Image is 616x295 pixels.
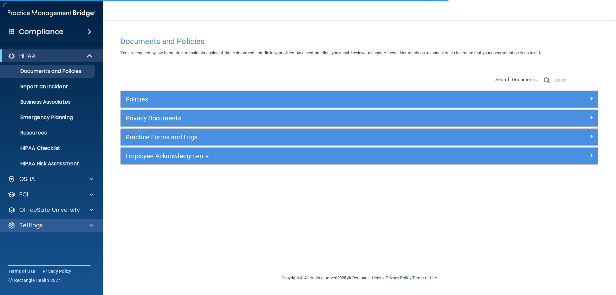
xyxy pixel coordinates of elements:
p: Documents and Policies [4,68,92,74]
a: HIPAA [8,52,93,60]
p: Report an Incident [4,83,92,90]
p: Emergency Planning [4,114,92,121]
a: Practice Forms and Logs [125,132,593,142]
p: HIPAA Risk Assessment [4,161,92,167]
p: OSHA [19,175,35,183]
a: Employee Acknowledgments [125,151,593,161]
h5: Privacy Documents [125,115,474,122]
div: Copyright © All rights reserved 2025 @ Rectangle Health | | [242,268,476,288]
p: Business Associates [4,99,92,105]
a: OSHA [8,175,93,183]
h5: Practice Forms and Logs [125,134,474,141]
a: Terms of Use [412,275,437,280]
input: Search [554,75,598,85]
p: Settings [19,221,43,229]
a: Terms of Use [8,268,35,274]
img: PMB logo [8,7,95,20]
h4: Documents and Policies [120,37,598,46]
img: ic-search.3b580494.png [544,77,550,83]
a: PCI [8,191,93,198]
h5: Policies [125,96,474,103]
h5: Employee Acknowledgments [125,152,474,160]
span: Search Documents: [495,77,538,82]
a: Settings [8,221,93,229]
a: Privacy Policy [386,275,411,280]
p: PCI [19,191,28,198]
a: Privacy Policy [43,268,72,274]
a: OfficeSafe University [8,206,93,214]
a: Privacy Documents [125,113,593,123]
p: HIPAA Checklist [4,145,92,152]
span: You are required by law to create and maintain copies of these documents on file in your office. ... [120,50,543,55]
h4: Compliance [19,27,64,36]
iframe: Drift Widget Chat Controller [505,249,608,275]
span: Ⓒ Rectangle Health 2024 [8,277,61,283]
a: Policies [125,94,593,104]
p: HIPAA [19,52,36,60]
p: Resources [4,130,92,136]
p: OfficeSafe University [19,206,80,214]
